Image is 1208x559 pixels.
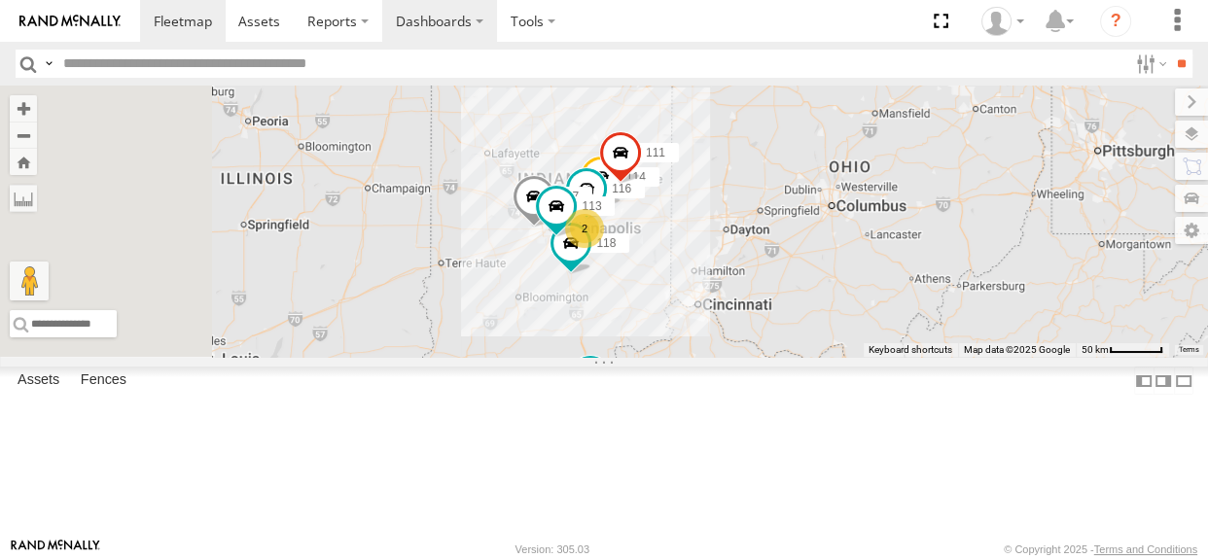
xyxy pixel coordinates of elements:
span: 113 [582,198,601,212]
span: Map data ©2025 Google [964,344,1070,355]
a: Terms and Conditions [1094,543,1197,555]
div: 2 [565,209,604,248]
span: 118 [596,235,616,249]
img: rand-logo.svg [19,15,121,28]
button: Keyboard shortcuts [869,343,952,357]
label: Measure [10,185,37,212]
label: Hide Summary Table [1174,367,1193,395]
label: Assets [8,367,69,395]
span: 114 [626,169,646,183]
span: 116 [612,181,631,194]
button: Zoom out [10,122,37,149]
label: Search Query [41,50,56,78]
span: 117 [559,190,579,203]
div: Brandon Hickerson [975,7,1031,36]
label: Map Settings [1175,217,1208,244]
button: Drag Pegman onto the map to open Street View [10,262,49,300]
button: Zoom Home [10,149,37,175]
a: Visit our Website [11,540,100,559]
label: Dock Summary Table to the Left [1134,367,1154,395]
button: Map Scale: 50 km per 52 pixels [1076,343,1169,357]
label: Fences [71,367,136,395]
label: Search Filter Options [1128,50,1170,78]
i: ? [1100,6,1131,37]
span: 111 [646,146,665,159]
span: 50 km [1082,344,1109,355]
button: Zoom in [10,95,37,122]
label: Dock Summary Table to the Right [1154,367,1173,395]
div: © Copyright 2025 - [1004,543,1197,555]
a: Terms [1179,346,1199,354]
div: Version: 305.03 [515,543,589,555]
